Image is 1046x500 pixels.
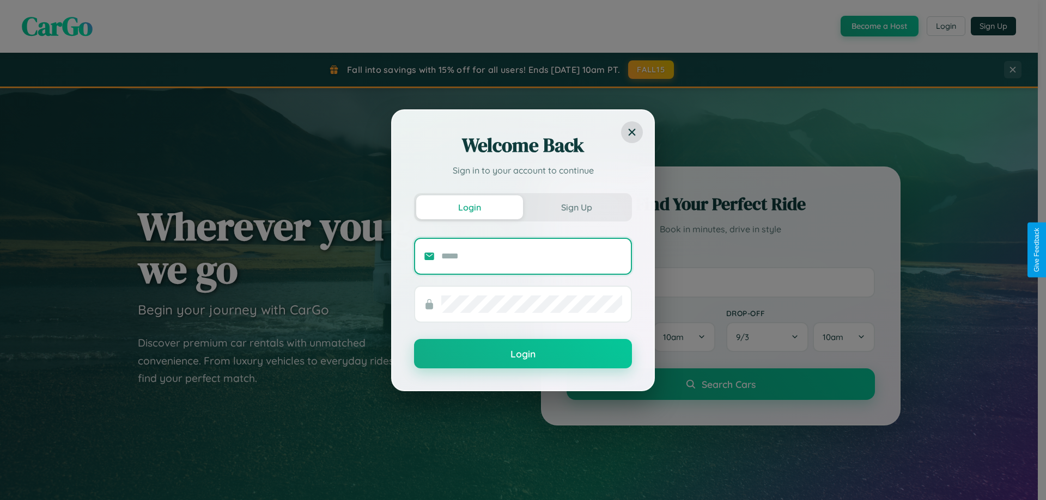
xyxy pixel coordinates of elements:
[414,132,632,158] h2: Welcome Back
[1033,228,1041,272] div: Give Feedback
[523,195,630,219] button: Sign Up
[414,339,632,368] button: Login
[416,195,523,219] button: Login
[414,164,632,177] p: Sign in to your account to continue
